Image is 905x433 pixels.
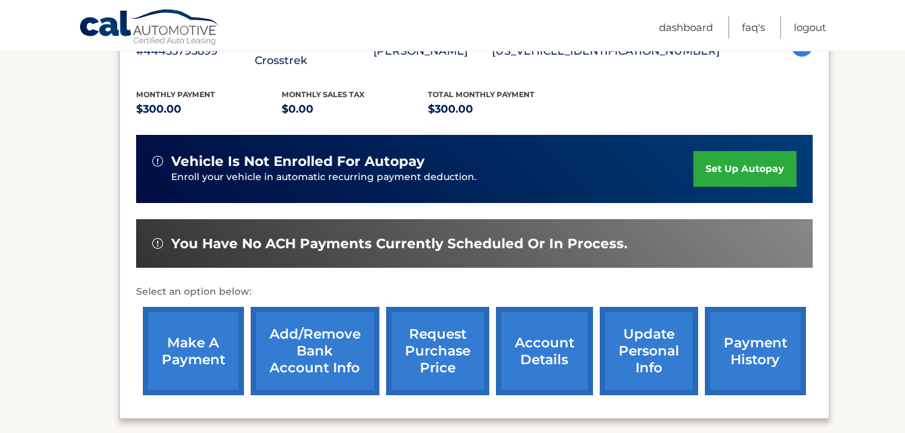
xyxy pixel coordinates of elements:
[136,284,813,300] p: Select an option below:
[136,90,215,99] span: Monthly Payment
[693,151,796,187] a: set up autopay
[492,42,720,61] p: [US_VEHICLE_IDENTIFICATION_NUMBER]
[428,100,574,119] p: $300.00
[152,238,163,249] img: alert-white.svg
[705,307,806,395] a: payment history
[386,307,489,395] a: request purchase price
[143,307,244,395] a: make a payment
[152,156,163,167] img: alert-white.svg
[282,90,365,99] span: Monthly sales Tax
[171,170,694,185] p: Enroll your vehicle in automatic recurring payment deduction.
[171,235,627,252] span: You have no ACH payments currently scheduled or in process.
[742,16,765,38] a: FAQ's
[794,16,826,38] a: Logout
[251,307,379,395] a: Add/Remove bank account info
[600,307,698,395] a: update personal info
[136,42,255,61] p: #44455795899
[659,16,713,38] a: Dashboard
[373,42,492,61] p: [PERSON_NAME]
[282,100,428,119] p: $0.00
[428,90,534,99] span: Total Monthly Payment
[136,100,282,119] p: $300.00
[496,307,593,395] a: account details
[79,9,220,48] a: Cal Automotive
[255,32,373,70] p: 2024 Subaru Crosstrek
[171,153,425,170] span: vehicle is not enrolled for autopay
